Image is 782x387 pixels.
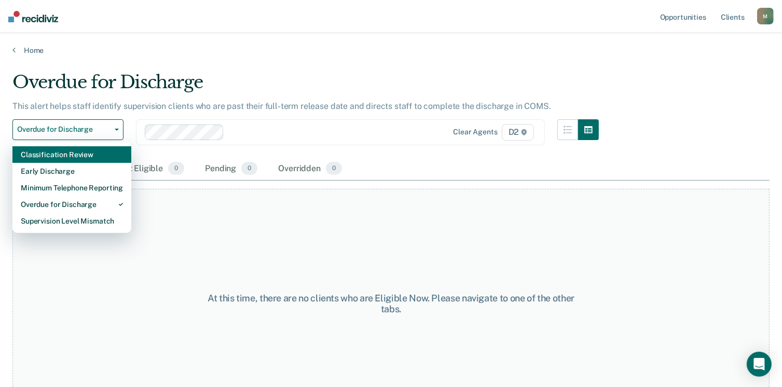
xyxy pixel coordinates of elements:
[326,162,342,175] span: 0
[12,72,599,101] div: Overdue for Discharge
[21,196,123,213] div: Overdue for Discharge
[12,119,124,140] button: Overdue for Discharge
[21,146,123,163] div: Classification Review
[747,352,772,377] div: Open Intercom Messenger
[241,162,257,175] span: 0
[21,213,123,229] div: Supervision Level Mismatch
[21,163,123,179] div: Early Discharge
[8,11,58,22] img: Recidiviz
[17,125,111,134] span: Overdue for Discharge
[502,124,534,141] span: D2
[21,179,123,196] div: Minimum Telephone Reporting
[453,128,497,136] div: Clear agents
[203,158,259,181] div: Pending0
[12,46,770,55] a: Home
[12,101,551,111] p: This alert helps staff identify supervision clients who are past their full-term release date and...
[757,8,774,24] button: M
[168,162,184,175] span: 0
[276,158,344,181] div: Overridden0
[202,293,580,315] div: At this time, there are no clients who are Eligible Now. Please navigate to one of the other tabs.
[103,158,186,181] div: Almost Eligible0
